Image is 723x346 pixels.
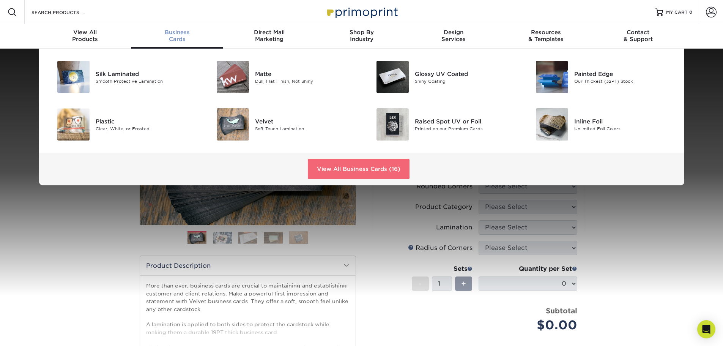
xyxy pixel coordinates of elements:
[666,9,688,16] span: MY CART
[415,125,515,132] div: Printed on our Premium Cards
[308,159,410,179] a: View All Business Cards (16)
[131,29,223,43] div: Cards
[96,78,196,84] div: Smooth Protective Lamination
[500,29,592,36] span: Resources
[574,70,675,78] div: Painted Edge
[131,24,223,49] a: BusinessCards
[2,323,65,343] iframe: Google Customer Reviews
[500,29,592,43] div: & Templates
[57,61,90,93] img: Silk Laminated Business Cards
[408,24,500,49] a: DesignServices
[315,29,408,36] span: Shop By
[376,108,409,141] img: Raised Spot UV or Foil Business Cards
[48,105,197,144] a: Plastic Business Cards Plastic Clear, White, or Frosted
[223,29,315,43] div: Marketing
[39,24,131,49] a: View AllProducts
[57,108,90,141] img: Plastic Business Cards
[574,78,675,84] div: Our Thickest (32PT) Stock
[697,320,715,338] div: Open Intercom Messenger
[574,117,675,125] div: Inline Foil
[315,29,408,43] div: Industry
[574,125,675,132] div: Unlimited Foil Colors
[96,125,196,132] div: Clear, White, or Frosted
[592,29,684,36] span: Contact
[484,316,577,334] div: $0.00
[39,29,131,36] span: View All
[408,29,500,43] div: Services
[415,70,515,78] div: Glossy UV Coated
[31,8,105,17] input: SEARCH PRODUCTS.....
[131,29,223,36] span: Business
[39,29,131,43] div: Products
[408,29,500,36] span: Design
[96,70,196,78] div: Silk Laminated
[223,24,315,49] a: Direct MailMarketing
[592,24,684,49] a: Contact& Support
[217,61,249,93] img: Matte Business Cards
[536,108,568,141] img: Inline Foil Business Cards
[208,58,356,96] a: Matte Business Cards Matte Dull, Flat Finish, Not Shiny
[324,4,400,20] img: Primoprint
[208,105,356,144] a: Velvet Business Cards Velvet Soft Touch Lamination
[592,29,684,43] div: & Support
[500,24,592,49] a: Resources& Templates
[217,108,249,141] img: Velvet Business Cards
[415,78,515,84] div: Shiny Coating
[255,125,356,132] div: Soft Touch Lamination
[255,117,356,125] div: Velvet
[367,105,516,144] a: Raised Spot UV or Foil Business Cards Raised Spot UV or Foil Printed on our Premium Cards
[255,70,356,78] div: Matte
[527,105,675,144] a: Inline Foil Business Cards Inline Foil Unlimited Foil Colors
[546,307,577,315] strong: Subtotal
[536,61,568,93] img: Painted Edge Business Cards
[367,58,516,96] a: Glossy UV Coated Business Cards Glossy UV Coated Shiny Coating
[689,9,693,15] span: 0
[527,58,675,96] a: Painted Edge Business Cards Painted Edge Our Thickest (32PT) Stock
[96,117,196,125] div: Plastic
[376,61,409,93] img: Glossy UV Coated Business Cards
[255,78,356,84] div: Dull, Flat Finish, Not Shiny
[48,58,197,96] a: Silk Laminated Business Cards Silk Laminated Smooth Protective Lamination
[415,117,515,125] div: Raised Spot UV or Foil
[223,29,315,36] span: Direct Mail
[315,24,408,49] a: Shop ByIndustry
